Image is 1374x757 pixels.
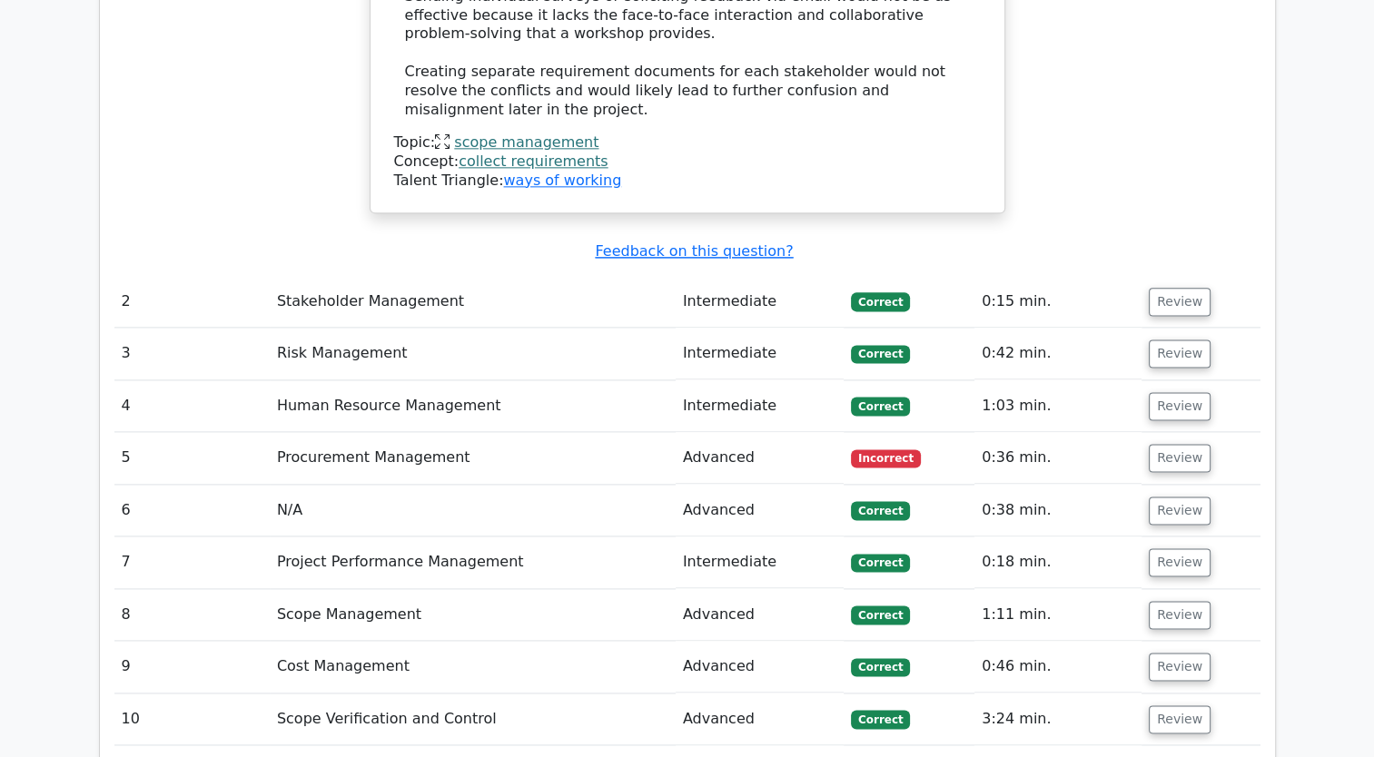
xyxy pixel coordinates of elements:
[270,693,676,745] td: Scope Verification and Control
[1149,548,1211,576] button: Review
[394,133,981,190] div: Talent Triangle:
[114,432,270,484] td: 5
[454,133,598,151] a: scope management
[974,276,1142,328] td: 0:15 min.
[676,328,844,379] td: Intermediate
[114,380,270,432] td: 4
[270,485,676,536] td: N/A
[270,641,676,693] td: Cost Management
[974,380,1142,432] td: 1:03 min.
[851,501,910,519] span: Correct
[851,397,910,415] span: Correct
[974,693,1142,745] td: 3:24 min.
[974,432,1142,484] td: 0:36 min.
[114,485,270,536] td: 6
[851,605,910,624] span: Correct
[851,292,910,310] span: Correct
[974,485,1142,536] td: 0:38 min.
[114,276,270,328] td: 2
[114,536,270,588] td: 7
[1149,339,1211,368] button: Review
[270,432,676,484] td: Procurement Management
[676,485,844,536] td: Advanced
[676,276,844,328] td: Intermediate
[459,152,608,170] a: collect requirements
[676,641,844,693] td: Advanced
[676,536,844,588] td: Intermediate
[974,589,1142,641] td: 1:11 min.
[676,693,844,745] td: Advanced
[270,589,676,641] td: Scope Management
[270,276,676,328] td: Stakeholder Management
[394,152,981,172] div: Concept:
[974,536,1142,588] td: 0:18 min.
[851,345,910,363] span: Correct
[1149,496,1211,525] button: Review
[1149,653,1211,681] button: Review
[1149,288,1211,316] button: Review
[974,328,1142,379] td: 0:42 min.
[270,380,676,432] td: Human Resource Management
[676,589,844,641] td: Advanced
[270,328,676,379] td: Risk Management
[676,380,844,432] td: Intermediate
[851,449,921,467] span: Incorrect
[503,172,621,189] a: ways of working
[394,133,981,152] div: Topic:
[851,710,910,728] span: Correct
[851,658,910,676] span: Correct
[1149,601,1211,629] button: Review
[270,536,676,588] td: Project Performance Management
[676,432,844,484] td: Advanced
[114,641,270,693] td: 9
[1149,444,1211,472] button: Review
[851,554,910,572] span: Correct
[595,242,793,260] a: Feedback on this question?
[114,328,270,379] td: 3
[1149,392,1211,420] button: Review
[114,693,270,745] td: 10
[114,589,270,641] td: 8
[974,641,1142,693] td: 0:46 min.
[1149,705,1211,733] button: Review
